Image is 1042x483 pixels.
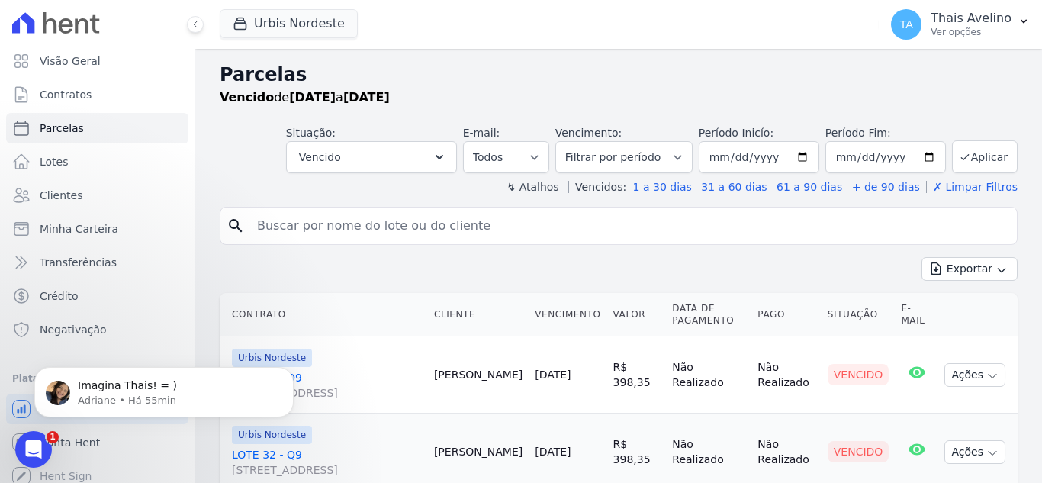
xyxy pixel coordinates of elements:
[6,394,188,424] a: Recebíveis
[921,257,1018,281] button: Exportar
[777,181,842,193] a: 61 a 90 dias
[6,427,188,458] a: Conta Hent
[220,61,1018,89] h2: Parcelas
[47,431,59,443] span: 1
[607,293,667,336] th: Valor
[6,214,188,244] a: Minha Carteira
[828,364,889,385] div: Vencido
[40,121,84,136] span: Parcelas
[6,46,188,76] a: Visão Geral
[828,441,889,462] div: Vencido
[40,154,69,169] span: Lotes
[952,140,1018,173] button: Aplicar
[666,293,751,336] th: Data de Pagamento
[6,180,188,211] a: Clientes
[289,90,336,105] strong: [DATE]
[232,370,422,401] a: LOTE 32 - Q9[STREET_ADDRESS]
[428,293,529,336] th: Cliente
[6,147,188,177] a: Lotes
[40,188,82,203] span: Clientes
[879,3,1042,46] button: TA Thais Avelino Ver opções
[40,221,118,237] span: Minha Carteira
[607,336,667,414] td: R$ 398,35
[220,89,390,107] p: de a
[220,9,358,38] button: Urbis Nordeste
[227,217,245,235] i: search
[299,148,341,166] span: Vencido
[286,127,336,139] label: Situação:
[633,181,692,193] a: 1 a 30 dias
[220,90,274,105] strong: Vencido
[931,11,1011,26] p: Thais Avelino
[666,336,751,414] td: Não Realizado
[895,293,938,336] th: E-mail
[926,181,1018,193] a: ✗ Limpar Filtros
[701,181,767,193] a: 31 a 60 dias
[6,314,188,345] a: Negativação
[568,181,626,193] label: Vencidos:
[15,431,52,468] iframe: Intercom live chat
[900,19,913,30] span: TA
[6,247,188,278] a: Transferências
[40,53,101,69] span: Visão Geral
[220,293,428,336] th: Contrato
[40,288,79,304] span: Crédito
[286,141,457,173] button: Vencido
[852,181,920,193] a: + de 90 dias
[40,255,117,270] span: Transferências
[40,435,100,450] span: Conta Hent
[232,462,422,478] span: [STREET_ADDRESS]
[40,87,92,102] span: Contratos
[822,293,896,336] th: Situação
[6,281,188,311] a: Crédito
[507,181,558,193] label: ↯ Atalhos
[944,440,1005,464] button: Ações
[343,90,390,105] strong: [DATE]
[11,335,317,442] iframe: Intercom notifications mensagem
[699,127,773,139] label: Período Inicío:
[6,113,188,143] a: Parcelas
[529,293,606,336] th: Vencimento
[944,363,1005,387] button: Ações
[825,125,946,141] label: Período Fim:
[931,26,1011,38] p: Ver opções
[248,211,1011,241] input: Buscar por nome do lote ou do cliente
[40,322,107,337] span: Negativação
[555,127,622,139] label: Vencimento:
[428,336,529,414] td: [PERSON_NAME]
[6,79,188,110] a: Contratos
[535,369,571,381] a: [DATE]
[232,385,422,401] span: [STREET_ADDRESS]
[232,447,422,478] a: LOTE 32 - Q9[STREET_ADDRESS]
[751,336,821,414] td: Não Realizado
[535,446,571,458] a: [DATE]
[751,293,821,336] th: Pago
[463,127,500,139] label: E-mail:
